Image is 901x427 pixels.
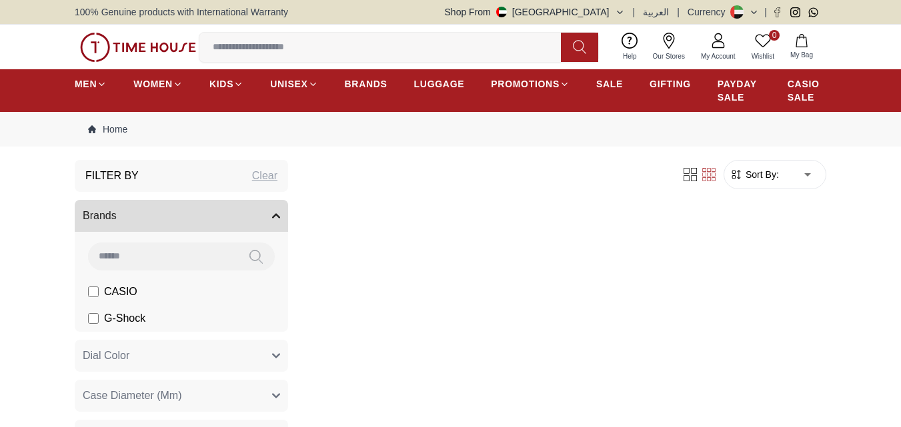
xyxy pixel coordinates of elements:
[252,168,277,184] div: Clear
[648,51,690,61] span: Our Stores
[696,51,741,61] span: My Account
[88,313,99,324] input: G-Shock
[677,5,680,19] span: |
[414,72,465,96] a: LUGGAGE
[133,77,173,91] span: WOMEN
[88,123,127,136] a: Home
[85,168,139,184] h3: Filter By
[445,5,625,19] button: Shop From[GEOGRAPHIC_DATA]
[615,30,645,64] a: Help
[83,388,181,404] span: Case Diameter (Mm)
[496,7,507,17] img: United Arab Emirates
[75,340,288,372] button: Dial Color
[345,77,387,91] span: BRANDS
[764,5,767,19] span: |
[88,286,99,297] input: CASIO
[618,51,642,61] span: Help
[730,168,779,181] button: Sort By:
[75,112,826,147] nav: Breadcrumb
[718,77,761,104] span: PAYDAY SALE
[744,30,782,64] a: 0Wishlist
[75,200,288,232] button: Brands
[104,284,137,300] span: CASIO
[788,77,826,104] span: CASIO SALE
[746,51,780,61] span: Wishlist
[650,77,691,91] span: GIFTING
[270,77,307,91] span: UNISEX
[491,77,560,91] span: PROMOTIONS
[596,77,623,91] span: SALE
[633,5,636,19] span: |
[75,380,288,412] button: Case Diameter (Mm)
[782,31,821,63] button: My Bag
[209,72,243,96] a: KIDS
[596,72,623,96] a: SALE
[80,33,196,62] img: ...
[808,7,818,17] a: Whatsapp
[104,310,145,326] span: G-Shock
[785,50,818,60] span: My Bag
[75,5,288,19] span: 100% Genuine products with International Warranty
[75,77,97,91] span: MEN
[790,7,800,17] a: Instagram
[772,7,782,17] a: Facebook
[83,208,117,224] span: Brands
[83,348,129,364] span: Dial Color
[491,72,570,96] a: PROMOTIONS
[769,30,780,41] span: 0
[643,5,669,19] button: العربية
[645,30,693,64] a: Our Stores
[75,72,107,96] a: MEN
[650,72,691,96] a: GIFTING
[133,72,183,96] a: WOMEN
[270,72,317,96] a: UNISEX
[743,168,779,181] span: Sort By:
[414,77,465,91] span: LUGGAGE
[688,5,731,19] div: Currency
[788,72,826,109] a: CASIO SALE
[718,72,761,109] a: PAYDAY SALE
[345,72,387,96] a: BRANDS
[209,77,233,91] span: KIDS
